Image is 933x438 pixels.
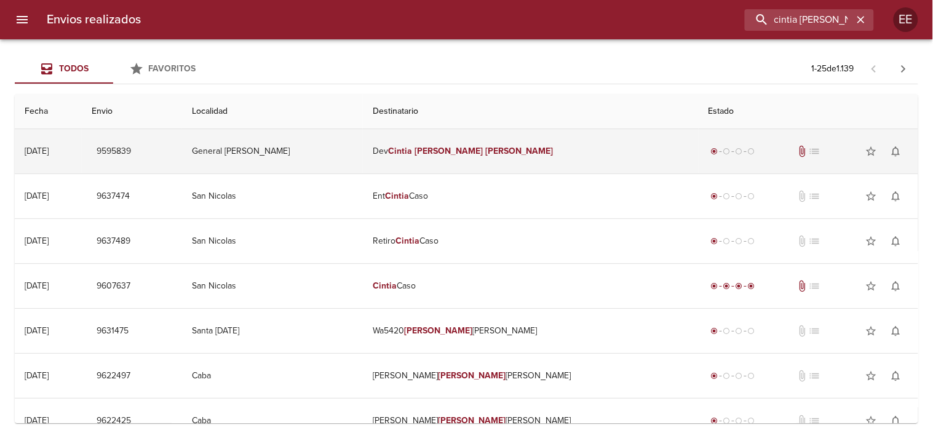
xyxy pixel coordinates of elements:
div: Generado [709,325,758,337]
button: Agregar a favoritos [859,184,884,209]
button: Activar notificaciones [884,364,908,388]
em: Cintia [385,191,409,201]
div: [DATE] [25,370,49,381]
span: 9607637 [97,279,130,294]
button: Activar notificaciones [884,274,908,298]
td: Dev [363,129,699,173]
button: Agregar a favoritos [859,408,884,433]
span: radio_button_unchecked [748,327,755,335]
button: 9637474 [92,185,135,208]
span: radio_button_checked [711,148,718,155]
div: Generado [709,370,758,382]
h6: Envios realizados [47,10,141,30]
button: Activar notificaciones [884,184,908,209]
span: radio_button_unchecked [748,148,755,155]
span: star_border [865,370,878,382]
td: San Nicolas [182,219,363,263]
div: Generado [709,415,758,427]
span: Pagina siguiente [889,54,918,84]
button: Activar notificaciones [884,139,908,164]
span: 9595839 [97,144,131,159]
button: menu [7,5,37,34]
span: radio_button_unchecked [736,327,743,335]
span: No tiene pedido asociado [808,235,820,247]
button: Agregar a favoritos [859,274,884,298]
span: star_border [865,325,878,337]
span: No tiene pedido asociado [808,415,820,427]
div: EE [894,7,918,32]
span: No tiene pedido asociado [808,190,820,202]
span: No tiene pedido asociado [808,370,820,382]
em: [PERSON_NAME] [438,415,506,426]
span: star_border [865,415,878,427]
span: radio_button_unchecked [723,193,731,200]
span: radio_button_unchecked [748,372,755,380]
span: radio_button_checked [711,282,718,290]
span: radio_button_unchecked [748,193,755,200]
em: [PERSON_NAME] [404,325,472,336]
div: [DATE] [25,191,49,201]
em: Cintia [395,236,419,246]
span: radio_button_checked [711,237,718,245]
span: No tiene documentos adjuntos [796,325,808,337]
span: No tiene pedido asociado [808,325,820,337]
div: Generado [709,190,758,202]
td: Caso [363,264,699,308]
span: Tiene documentos adjuntos [796,145,808,157]
th: Estado [699,94,918,129]
span: radio_button_unchecked [723,372,731,380]
td: General [PERSON_NAME] [182,129,363,173]
em: [PERSON_NAME] [415,146,483,156]
input: buscar [745,9,853,31]
span: radio_button_checked [711,193,718,200]
span: radio_button_checked [711,417,718,424]
span: star_border [865,145,878,157]
span: radio_button_unchecked [723,237,731,245]
span: No tiene pedido asociado [808,280,820,292]
span: No tiene documentos adjuntos [796,190,808,202]
span: 9622425 [97,413,131,429]
span: radio_button_unchecked [736,417,743,424]
th: Fecha [15,94,82,129]
span: radio_button_unchecked [736,237,743,245]
span: notifications_none [890,235,902,247]
p: 1 - 25 de 1.139 [812,63,854,75]
span: radio_button_checked [748,282,755,290]
span: 9622497 [97,368,130,384]
span: radio_button_checked [736,282,743,290]
span: No tiene documentos adjuntos [796,370,808,382]
div: Generado [709,235,758,247]
button: Activar notificaciones [884,229,908,253]
td: San Nicolas [182,174,363,218]
div: [DATE] [25,325,49,336]
span: notifications_none [890,190,902,202]
div: Abrir información de usuario [894,7,918,32]
button: 9607637 [92,275,135,298]
em: Cintia [373,281,397,291]
span: radio_button_unchecked [748,237,755,245]
button: Agregar a favoritos [859,319,884,343]
span: radio_button_unchecked [748,417,755,424]
div: [DATE] [25,146,49,156]
button: Agregar a favoritos [859,139,884,164]
div: [DATE] [25,236,49,246]
td: San Nicolas [182,264,363,308]
em: Cintia [388,146,412,156]
button: 9637489 [92,230,135,253]
span: notifications_none [890,325,902,337]
span: star_border [865,235,878,247]
div: Generado [709,145,758,157]
button: Activar notificaciones [884,319,908,343]
th: Destinatario [363,94,699,129]
span: radio_button_unchecked [723,327,731,335]
em: [PERSON_NAME] [438,370,506,381]
button: 9595839 [92,140,136,163]
span: 9637474 [97,189,130,204]
span: radio_button_unchecked [723,417,731,424]
span: star_border [865,190,878,202]
span: radio_button_unchecked [736,193,743,200]
span: radio_button_checked [711,372,718,380]
td: [PERSON_NAME] [PERSON_NAME] [363,354,699,398]
div: Entregado [709,280,758,292]
td: Ent Caso [363,174,699,218]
